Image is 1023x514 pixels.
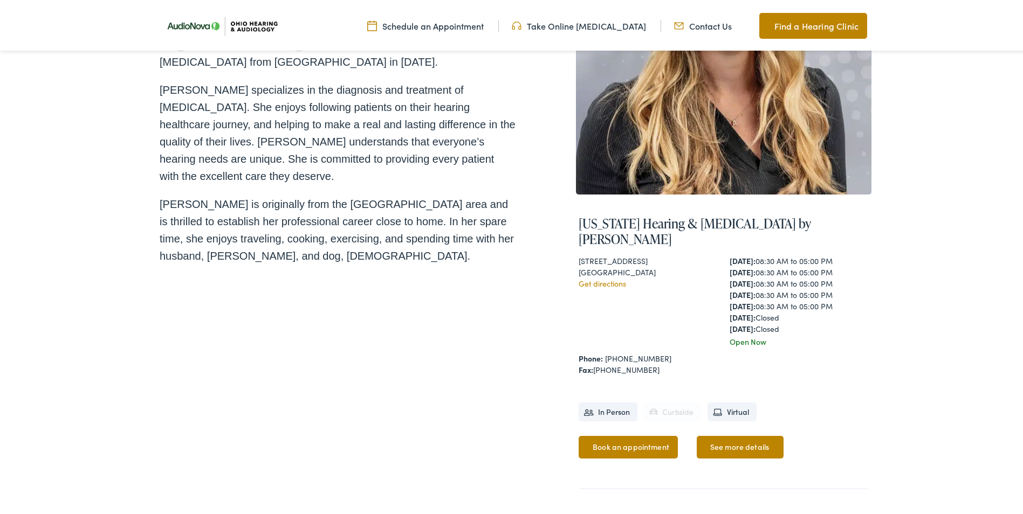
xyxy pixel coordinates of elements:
[160,193,516,262] p: [PERSON_NAME] is originally from the [GEOGRAPHIC_DATA] area and is thrilled to establish her prof...
[644,400,701,419] li: Curbside
[579,351,603,362] strong: Phone:
[512,18,646,30] a: Take Online [MEDICAL_DATA]
[579,253,718,265] div: [STREET_ADDRESS]
[759,17,769,30] img: Map pin icon to find Ohio Hearing & Audiology in Cincinnati, OH
[579,400,637,419] li: In Person
[512,18,521,30] img: Headphones icone to schedule online hearing test in Cincinnati, OH
[579,276,626,287] a: Get directions
[674,18,684,30] img: Mail icon representing email contact with Ohio Hearing in Cincinnati, OH
[697,434,784,456] a: See more details
[759,11,867,37] a: Find a Hearing Clinic
[579,214,869,245] h4: [US_STATE] Hearing & [MEDICAL_DATA] by [PERSON_NAME]
[708,400,757,419] li: Virtual
[730,287,756,298] strong: [DATE]:
[367,18,377,30] img: Calendar Icon to schedule a hearing appointment in Cincinnati, OH
[367,18,484,30] a: Schedule an Appointment
[674,18,732,30] a: Contact Us
[730,253,869,332] div: 08:30 AM to 05:00 PM 08:30 AM to 05:00 PM 08:30 AM to 05:00 PM 08:30 AM to 05:00 PM 08:30 AM to 0...
[579,265,718,276] div: [GEOGRAPHIC_DATA]
[160,79,516,183] p: [PERSON_NAME] specializes in the diagnosis and treatment of [MEDICAL_DATA]. She enjoys following ...
[579,362,869,373] div: [PHONE_NUMBER]
[730,310,756,321] strong: [DATE]:
[605,351,671,362] a: [PHONE_NUMBER]
[730,334,869,345] div: Open Now
[730,298,756,309] strong: [DATE]:
[730,253,756,264] strong: [DATE]:
[730,321,756,332] strong: [DATE]:
[730,276,756,287] strong: [DATE]:
[579,362,593,373] strong: Fax:
[730,265,756,275] strong: [DATE]:
[579,434,678,456] a: Book an appointment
